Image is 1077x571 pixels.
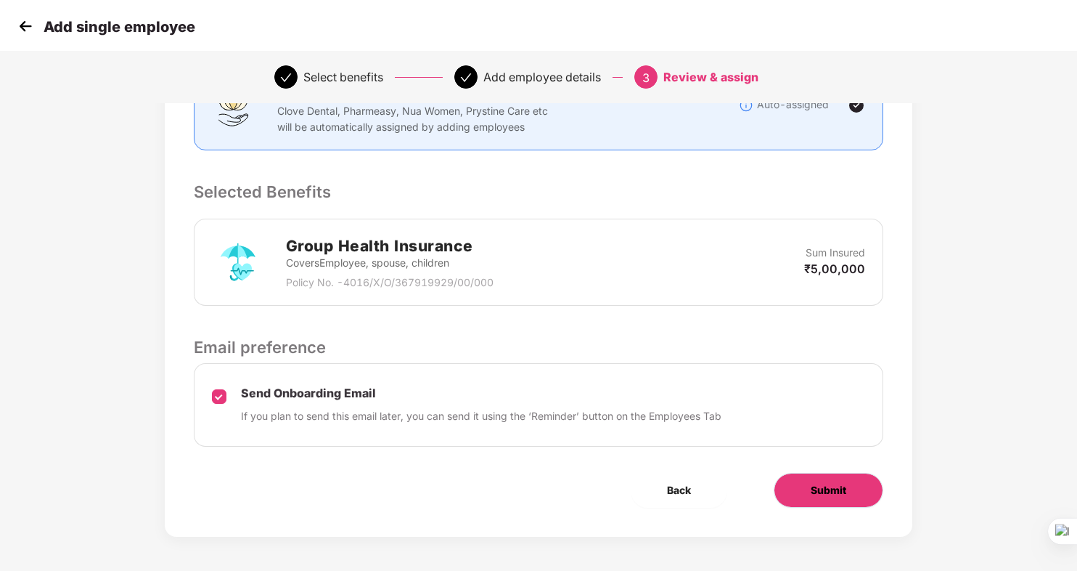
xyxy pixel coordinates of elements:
[848,97,865,114] img: svg+xml;base64,PHN2ZyBpZD0iVGljay0yNHgyNCIgeG1sbnM9Imh0dHA6Ly93d3cudzMub3JnLzIwMDAvc3ZnIiB3aWR0aD...
[15,15,36,37] img: svg+xml;base64,PHN2ZyB4bWxucz0iaHR0cDovL3d3dy53My5vcmcvMjAwMC9zdmciIHdpZHRoPSIzMCIgaGVpZ2h0PSIzMC...
[642,70,650,85] span: 3
[286,255,494,271] p: Covers Employee, spouse, children
[739,98,753,113] img: svg+xml;base64,PHN2ZyBpZD0iSW5mb18tXzMyeDMyIiBkYXRhLW5hbWU9IkluZm8gLSAzMngzMiIgeG1sbnM9Imh0dHA6Ly...
[212,84,255,127] img: svg+xml;base64,PHN2ZyBpZD0iQWZmaW5pdHlfQmVuZWZpdHMiIGRhdGEtbmFtZT0iQWZmaW5pdHkgQmVuZWZpdHMiIHhtbG...
[194,335,884,360] p: Email preference
[663,65,758,89] div: Review & assign
[212,236,264,288] img: svg+xml;base64,PHN2ZyB4bWxucz0iaHR0cDovL3d3dy53My5vcmcvMjAwMC9zdmciIHdpZHRoPSI3MiIgaGVpZ2h0PSI3Mi...
[286,234,494,258] h2: Group Health Insurance
[303,65,383,89] div: Select benefits
[483,65,601,89] div: Add employee details
[757,97,829,113] p: Auto-assigned
[277,103,554,135] p: Clove Dental, Pharmeasy, Nua Women, Prystine Care etc will be automatically assigned by adding em...
[241,408,721,424] p: If you plan to send this email later, you can send it using the ‘Reminder’ button on the Employee...
[667,482,691,498] span: Back
[286,275,494,291] p: Policy No. - 4016/X/O/367919929/00/000
[774,473,883,508] button: Submit
[804,261,865,277] p: ₹5,00,000
[631,473,727,508] button: Back
[241,386,721,401] p: Send Onboarding Email
[460,72,472,84] span: check
[280,72,292,84] span: check
[811,482,846,498] span: Submit
[194,179,884,204] p: Selected Benefits
[44,18,195,36] p: Add single employee
[806,245,865,261] p: Sum Insured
